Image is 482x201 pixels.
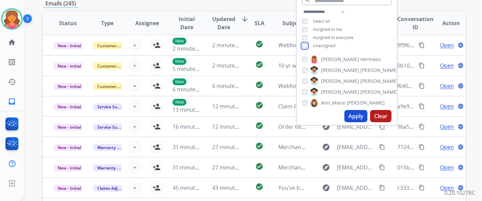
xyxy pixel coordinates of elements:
mat-icon: person_add [153,41,161,49]
span: Open [440,184,454,192]
span: Customer Support [93,62,137,70]
span: 10 yr warranty [278,62,315,69]
mat-icon: check_circle [255,60,263,69]
span: 27 minutes ago [212,143,252,151]
img: avatar [2,10,21,29]
mat-icon: content_copy [379,124,385,130]
mat-icon: content_copy [419,164,425,170]
span: + [134,61,137,70]
span: Customer Support [93,83,137,90]
span: 43 minutes ago [212,184,252,191]
mat-icon: check_circle [255,142,263,150]
span: SLA [255,19,264,27]
span: + [134,102,137,110]
span: Open [440,82,454,90]
span: Subject [282,19,302,27]
button: + [128,99,142,113]
button: + [128,38,142,52]
span: Open [440,102,454,110]
span: 5 minutes ago [173,65,209,73]
span: 6 minutes ago [173,86,209,93]
span: New - Initial [54,164,85,171]
span: Hermoso [360,56,381,63]
p: 0.20.1027RC [444,189,475,197]
span: Open [440,123,454,131]
span: [PERSON_NAME] [321,67,359,74]
th: Action [426,11,466,35]
span: Webform from [EMAIL_ADDRESS][DOMAIN_NAME] on [DATE] [278,82,432,90]
span: Assignee [135,19,159,27]
button: + [128,161,142,174]
span: New - Initial [54,83,85,90]
mat-icon: language [458,185,464,191]
span: [PERSON_NAME] [360,78,398,85]
mat-icon: explore [322,143,330,151]
span: New - Initial [54,185,85,192]
span: + [134,143,137,151]
button: + [128,59,142,72]
span: Ann_Marie [321,99,345,106]
span: Status [59,19,77,27]
span: + [134,82,137,90]
span: New - Initial [54,124,85,131]
span: 2 minutes ago [212,62,248,69]
mat-icon: check_circle [255,40,263,48]
span: 31 minutes ago [173,164,212,171]
span: Open [440,143,454,151]
mat-icon: content_copy [419,185,425,191]
span: + [134,163,137,171]
mat-icon: language [458,124,464,130]
span: [EMAIL_ADDRESS][DOMAIN_NAME] [337,143,375,151]
span: Service Support [93,103,132,110]
span: 45 minutes ago [173,184,212,191]
mat-icon: language [458,83,464,89]
span: Assigned to me [313,26,342,32]
span: Warranty Ops [93,144,128,151]
mat-icon: content_copy [379,164,385,170]
p: New [173,38,186,44]
mat-icon: person_add [153,163,161,171]
span: 2 minutes ago [173,45,209,52]
mat-icon: language [458,42,464,48]
mat-icon: language [458,62,464,69]
mat-icon: check_circle [255,101,263,109]
span: Open [440,163,454,171]
p: New [173,99,186,106]
span: [PERSON_NAME] [360,67,398,74]
button: Clear [370,110,391,122]
span: Warranty Ops [93,164,128,171]
mat-icon: check_circle [255,81,263,89]
span: [PERSON_NAME] [360,89,398,95]
p: New [173,78,186,85]
mat-icon: explore [322,163,330,171]
span: Claim ID: 2db10c3c-a22a-402c-bed1-605b93a98117 [278,103,407,110]
span: 31 minutes ago [173,143,212,151]
span: Select all [313,18,330,24]
mat-icon: history [8,78,16,86]
mat-icon: explore [322,123,330,131]
span: New - Initial [54,42,85,49]
span: Service Support [93,124,132,131]
span: Open [440,61,454,70]
mat-icon: content_copy [419,83,425,89]
span: 2 minutes ago [212,41,248,49]
mat-icon: content_copy [419,42,425,48]
span: Open [440,41,454,49]
span: 12 minutes ago [212,103,252,110]
span: Customer Support [93,42,137,49]
mat-icon: language [458,164,464,170]
span: 13 minutes ago [173,106,212,113]
span: Unassigned [313,43,335,49]
span: 27 minutes ago [212,164,252,171]
span: Merchant Escalation Notification for Request 659671 [278,164,413,171]
mat-icon: content_copy [419,124,425,130]
span: Merchant Escalation Notification for Request 659662 [278,143,413,151]
mat-icon: content_copy [419,62,425,69]
mat-icon: content_copy [379,144,385,150]
mat-icon: list_alt [8,58,16,66]
span: + [134,123,137,131]
span: 16 minutes ago [173,123,212,130]
span: Conversation ID [397,15,434,31]
span: [PERSON_NAME] [321,89,359,95]
span: Assigned to everyone [313,35,354,40]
